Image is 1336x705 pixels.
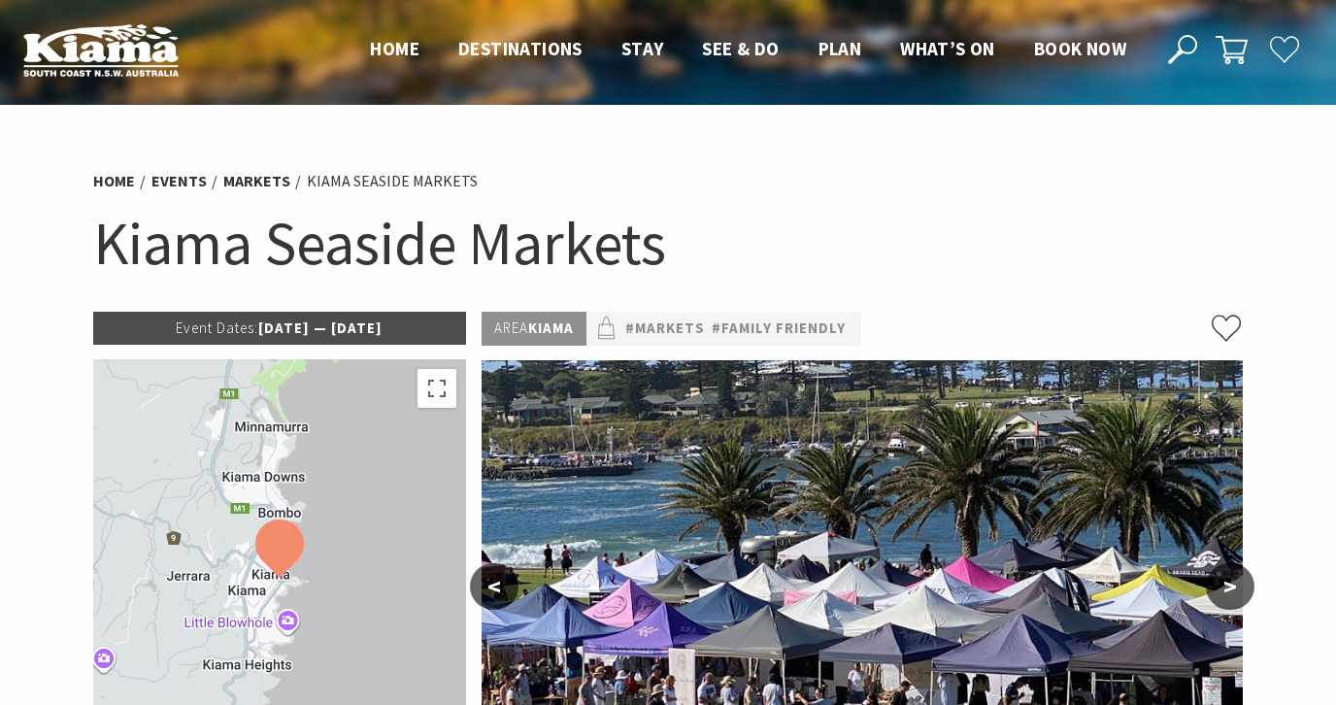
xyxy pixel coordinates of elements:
[712,317,846,341] a: #Family Friendly
[1034,37,1126,60] span: Book now
[351,34,1146,66] nav: Main Menu
[621,37,664,60] span: Stay
[93,312,466,345] p: [DATE] — [DATE]
[818,37,862,60] span: Plan
[702,37,779,60] span: See & Do
[417,369,456,408] button: Toggle fullscreen view
[900,37,995,60] span: What’s On
[23,23,179,77] img: Kiama Logo
[1206,563,1254,610] button: >
[93,204,1243,283] h1: Kiama Seaside Markets
[151,171,207,191] a: Events
[93,171,135,191] a: Home
[458,37,583,60] span: Destinations
[307,169,478,194] li: Kiama Seaside Markets
[223,171,290,191] a: Markets
[176,319,258,337] span: Event Dates:
[370,37,419,60] span: Home
[482,312,586,346] p: Kiama
[494,319,528,337] span: Area
[470,563,518,610] button: <
[625,317,705,341] a: #Markets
